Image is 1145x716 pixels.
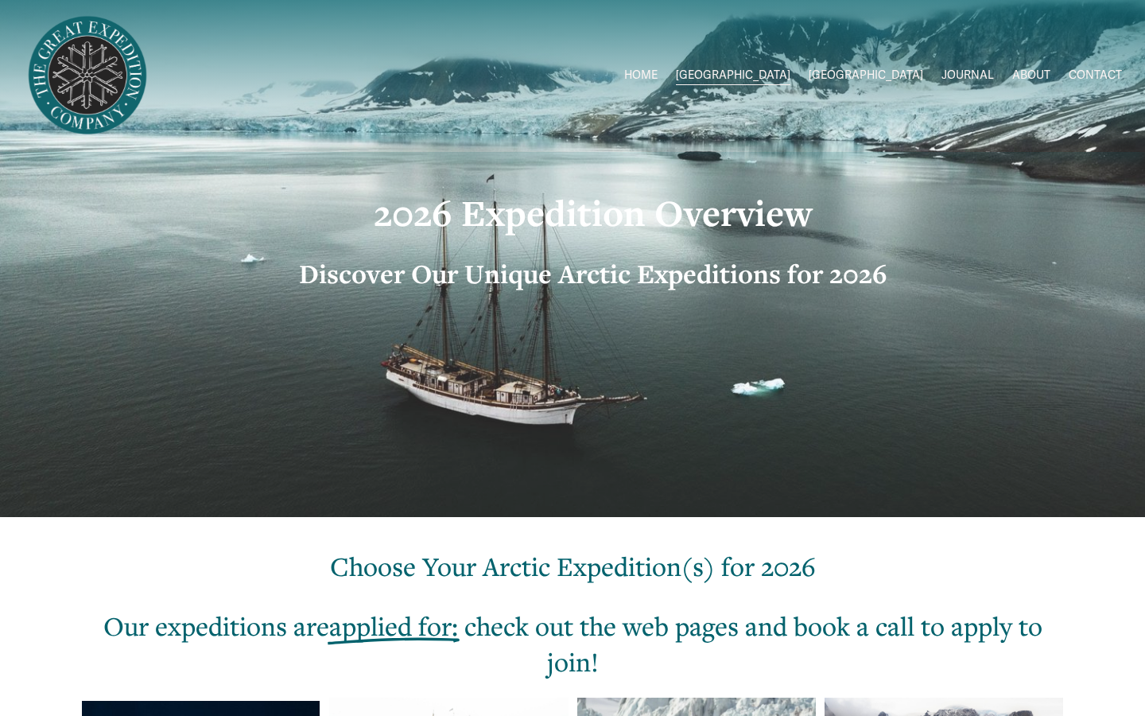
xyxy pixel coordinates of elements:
[809,64,923,88] a: folder dropdown
[809,65,923,86] span: [GEOGRAPHIC_DATA]
[82,608,1064,679] h2: Our expeditions are : check out the web pages and book a call to apply to join!
[329,609,452,643] span: applied for
[374,189,813,237] strong: 2026 Expedition Overview
[676,64,790,88] a: folder dropdown
[1012,64,1050,88] a: ABOUT
[676,65,790,86] span: [GEOGRAPHIC_DATA]
[23,11,152,140] img: Arctic Expeditions
[941,64,994,88] a: JOURNAL
[1069,64,1122,88] a: CONTACT
[82,548,1064,584] h2: Choose Your Arctic Expedition(s) for 2026
[624,64,658,88] a: HOME
[299,256,887,291] strong: Discover Our Unique Arctic Expeditions for 2026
